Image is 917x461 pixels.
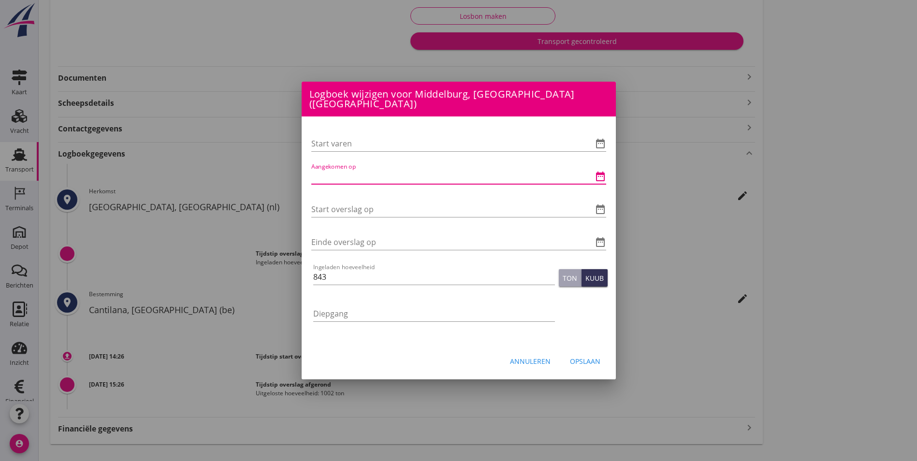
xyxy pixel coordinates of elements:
button: Ton [559,269,582,287]
div: Ton [563,273,577,283]
input: Aangekomen op [311,169,579,184]
input: Start overslag op [311,202,579,217]
div: Kuub [585,273,604,283]
input: Start varen [311,136,579,151]
i: date_range [595,138,606,149]
i: date_range [595,203,606,215]
button: Kuub [582,269,608,287]
input: Diepgang [313,306,555,321]
div: Logboek wijzigen voor Middelburg, [GEOGRAPHIC_DATA] ([GEOGRAPHIC_DATA]) [302,82,616,116]
input: Einde overslag op [311,234,579,250]
i: date_range [595,171,606,182]
button: Annuleren [502,352,558,370]
button: Opslaan [562,352,608,370]
div: Annuleren [510,356,551,366]
input: Ingeladen hoeveelheid [313,269,555,285]
i: date_range [595,236,606,248]
div: Opslaan [570,356,600,366]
